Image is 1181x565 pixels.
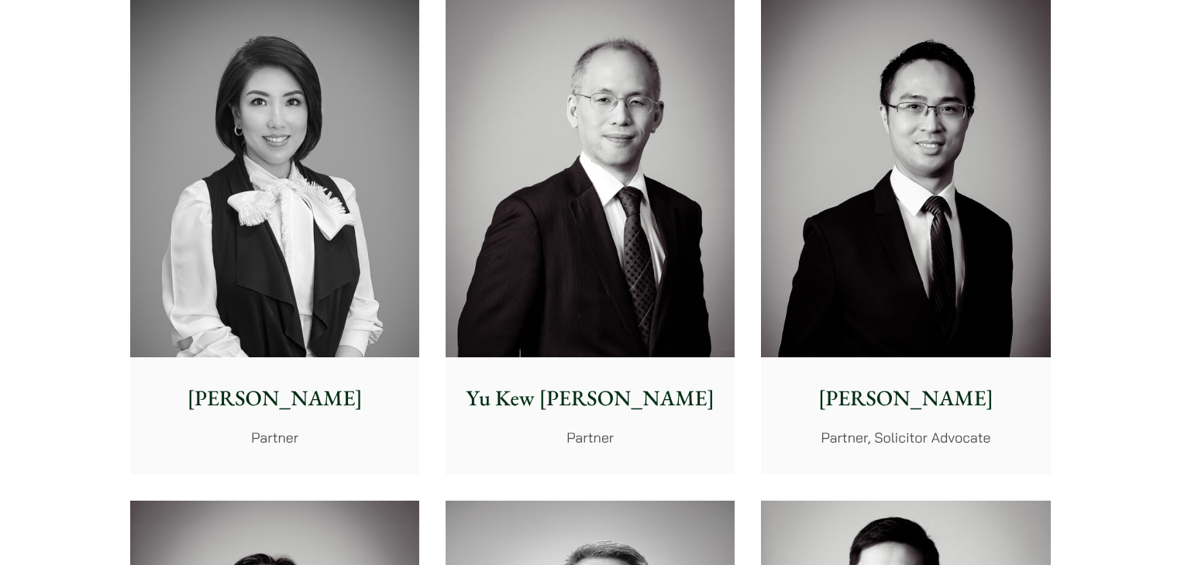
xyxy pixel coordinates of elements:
[458,427,722,448] p: Partner
[773,427,1038,448] p: Partner, Solicitor Advocate
[143,382,407,415] p: [PERSON_NAME]
[773,382,1038,415] p: [PERSON_NAME]
[143,427,407,448] p: Partner
[458,382,722,415] p: Yu Kew [PERSON_NAME]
